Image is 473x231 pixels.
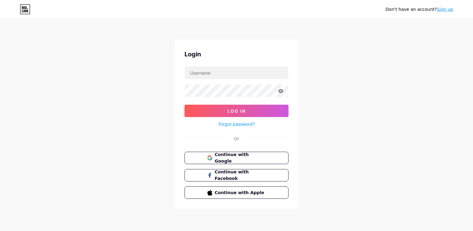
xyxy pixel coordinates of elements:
[184,50,289,59] div: Login
[185,67,288,79] input: Username
[184,186,289,199] button: Continue with Apple
[234,135,239,142] div: Or
[184,105,289,117] button: Log In
[219,121,255,127] a: Forgot password?
[215,169,266,182] span: Continue with Facebook
[385,6,453,13] div: Don't have an account?
[184,152,289,164] button: Continue with Google
[215,151,266,164] span: Continue with Google
[215,190,266,196] span: Continue with Apple
[228,108,246,114] span: Log In
[437,7,453,12] a: Sign up
[184,169,289,181] button: Continue with Facebook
